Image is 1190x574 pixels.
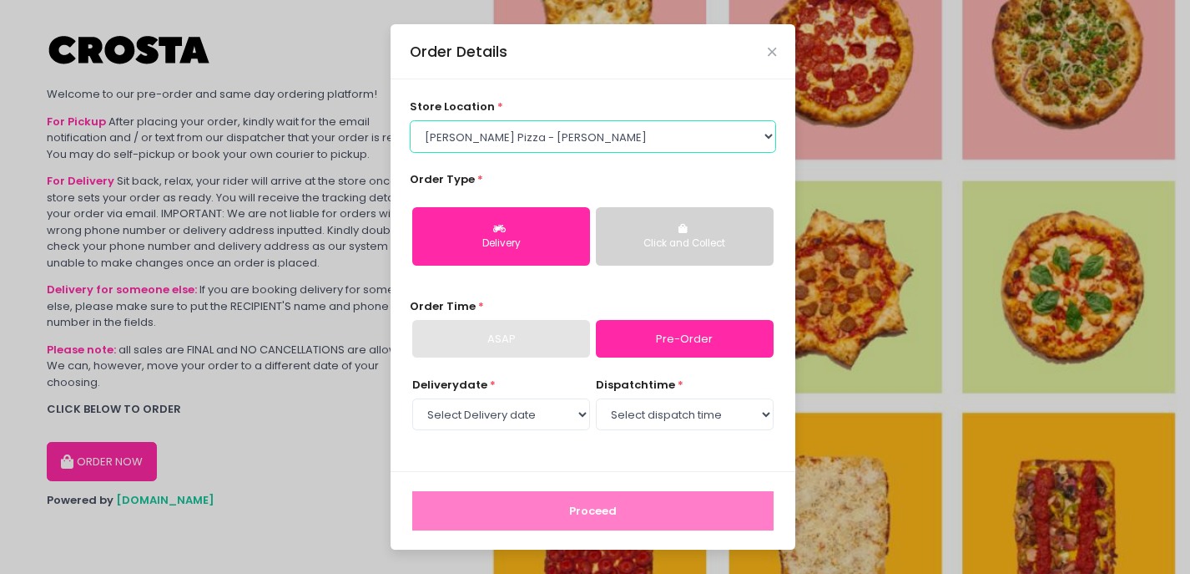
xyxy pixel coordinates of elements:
button: Delivery [412,207,590,266]
button: Close [768,48,776,56]
span: Order Time [410,298,476,314]
button: Click and Collect [596,207,774,266]
button: Proceed [412,491,774,531]
div: Click and Collect [608,236,762,251]
a: Pre-Order [596,320,774,358]
span: Delivery date [412,377,487,393]
span: store location [410,99,495,114]
span: Order Type [410,171,475,187]
span: dispatch time [596,377,675,393]
div: Delivery [424,236,578,251]
div: Order Details [410,41,507,63]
